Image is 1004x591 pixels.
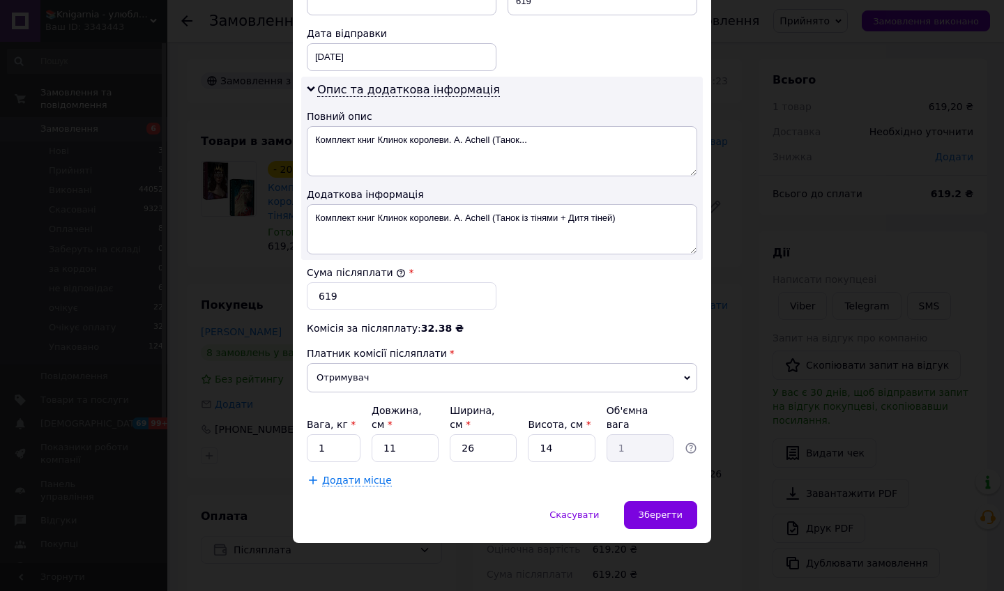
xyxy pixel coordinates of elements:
[307,26,496,40] div: Дата відправки
[421,323,464,334] span: 32.38 ₴
[317,83,500,97] span: Опис та додаткова інформація
[450,405,494,430] label: Ширина, см
[639,509,683,520] span: Зберегти
[607,404,674,431] div: Об'ємна вага
[307,109,697,123] div: Повний опис
[307,321,697,335] div: Комісія за післяплату:
[307,363,697,392] span: Отримувач
[307,187,697,201] div: Додаткова інформація
[307,126,697,176] textarea: Комплект книг Клинок королеви. А. Achell (Танок...
[307,348,447,359] span: Платник комісії післяплати
[307,204,697,254] textarea: Комплект книг Клинок королеви. А. Achell (Танок із тінями + Дитя тіней)
[372,405,422,430] label: Довжина, см
[307,267,406,278] label: Сума післяплати
[322,475,392,486] span: Додати місце
[307,419,356,430] label: Вага, кг
[528,419,591,430] label: Висота, см
[549,509,599,520] span: Скасувати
